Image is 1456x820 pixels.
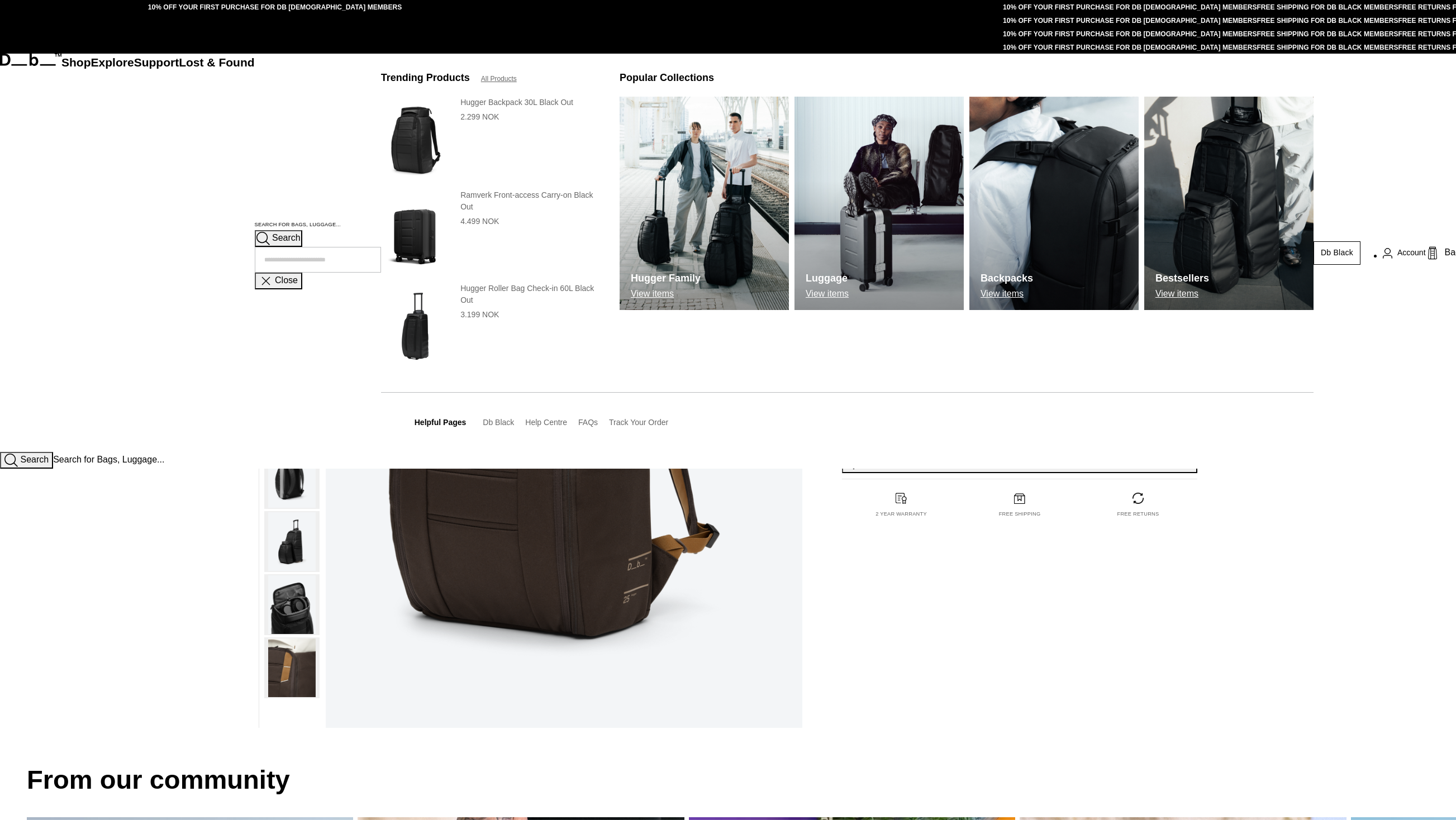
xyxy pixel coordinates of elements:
[415,417,467,428] h3: Helpful Pages
[483,418,514,427] a: Db Black
[264,448,320,509] button: Hugger Backpack 25L Cappuccino
[460,112,499,121] span: 2.299 NOK
[1383,246,1426,260] a: Account
[460,189,597,213] h3: Ramverk Front-access Carry-on Black Out
[381,70,470,85] h3: Trending Products
[481,74,517,84] a: All Products
[1117,511,1159,518] p: Free returns
[794,97,964,310] img: Db
[969,97,1139,310] a: Db Backpacks View items
[61,56,91,69] a: Shop
[255,230,302,247] button: Search
[875,511,927,518] p: 2 year warranty
[381,97,449,184] img: Hugger Backpack 30L Black Out
[268,512,316,571] img: Hugger Backpack 25L Cappuccino
[460,310,499,319] span: 3.199 NOK
[969,97,1139,310] img: Db
[620,97,789,310] img: Db
[1155,271,1209,286] h3: Bestsellers
[999,511,1041,518] p: Free shipping
[268,638,316,697] img: Hugger Backpack 25L Cappuccino
[268,575,316,634] img: Hugger Backpack 25L Cappuccino
[1003,17,1257,25] a: 10% OFF YOUR FIRST PURCHASE FOR DB [DEMOGRAPHIC_DATA] MEMBERS
[1257,30,1398,38] a: FREE SHIPPING FOR DB BLACK MEMBERS
[381,97,597,184] a: Hugger Backpack 30L Black Out Hugger Backpack 30L Black Out 2.299 NOK
[255,273,302,289] button: Close
[620,70,714,85] h3: Popular Collections
[1257,17,1398,25] a: FREE SHIPPING FOR DB BLACK MEMBERS
[1144,97,1314,310] a: Db Bestsellers View items
[1257,3,1398,11] a: FREE SHIPPING FOR DB BLACK MEMBERS
[1155,289,1209,299] p: View items
[1003,44,1257,51] a: 10% OFF YOUR FIRST PURCHASE FOR DB [DEMOGRAPHIC_DATA] MEMBERS
[1257,44,1398,51] a: FREE SHIPPING FOR DB BLACK MEMBERS
[264,511,320,572] button: Hugger Backpack 25L Cappuccino
[794,97,964,310] a: Db Luggage View items
[91,56,134,69] a: Explore
[264,574,320,635] button: Hugger Backpack 25L Cappuccino
[134,56,179,69] a: Support
[255,221,341,229] label: Search for Bags, Luggage...
[620,97,789,310] a: Db Hugger Family View items
[264,637,320,698] button: Hugger Backpack 25L Cappuccino
[381,189,597,276] a: Ramverk Front-access Carry-on Black Out Ramverk Front-access Carry-on Black Out 4.499 NOK
[381,189,449,276] img: Ramverk Front-access Carry-on Black Out
[609,418,668,427] a: Track Your Order
[148,3,402,11] a: 10% OFF YOUR FIRST PURCHASE FOR DB [DEMOGRAPHIC_DATA] MEMBERS
[631,271,701,286] h3: Hugger Family
[381,283,597,370] a: Hugger Roller Bag Check-in 60L Black Out Hugger Roller Bag Check-in 60L Black Out 3.199 NOK
[275,275,298,285] span: Close
[460,217,499,226] span: 4.499 NOK
[525,418,567,427] a: Help Centre
[20,455,49,465] span: Search
[27,760,1429,800] h2: From our community
[806,289,849,299] p: View items
[268,449,316,508] img: Hugger Backpack 25L Cappuccino
[1144,97,1314,310] img: Db
[1314,241,1360,265] a: Db Black
[460,97,597,108] h3: Hugger Backpack 30L Black Out
[981,289,1033,299] p: View items
[381,283,449,370] img: Hugger Roller Bag Check-in 60L Black Out
[61,54,255,452] nav: Main Navigation
[460,283,597,306] h3: Hugger Roller Bag Check-in 60L Black Out
[578,418,598,427] a: FAQs
[806,271,849,286] h3: Luggage
[981,271,1033,286] h3: Backpacks
[272,233,301,242] span: Search
[179,56,254,69] a: Lost & Found
[1397,247,1426,259] span: Account
[631,289,701,299] p: View items
[1003,3,1257,11] a: 10% OFF YOUR FIRST PURCHASE FOR DB [DEMOGRAPHIC_DATA] MEMBERS
[1003,30,1257,38] a: 10% OFF YOUR FIRST PURCHASE FOR DB [DEMOGRAPHIC_DATA] MEMBERS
